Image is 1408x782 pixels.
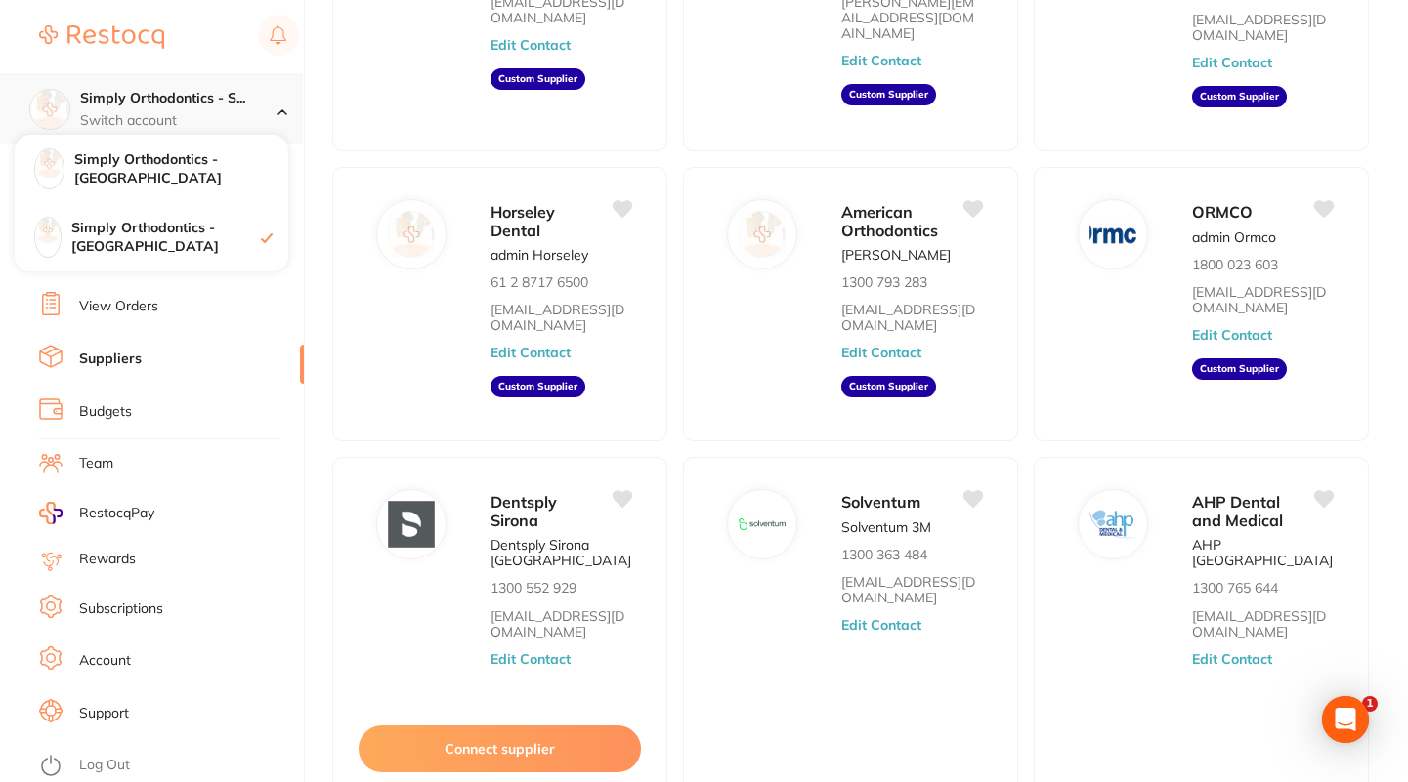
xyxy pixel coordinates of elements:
h4: Simply Orthodontics - [GEOGRAPHIC_DATA] [74,150,288,188]
span: ORMCO [1192,202,1253,222]
h4: Simply Orthodontics - [GEOGRAPHIC_DATA] [71,219,261,257]
aside: Custom Supplier [1192,86,1287,107]
a: Restocq Logo [39,15,164,60]
p: Solventum 3M [841,519,931,535]
img: AHP Dental and Medical [1089,502,1136,549]
span: Horseley Dental [491,202,555,239]
p: 1300 793 283 [841,274,927,290]
button: Edit Contact [841,53,921,68]
span: 1 [1362,696,1378,712]
img: Simply Orthodontics - Sydenham [35,218,61,243]
button: Edit Contact [1192,55,1272,70]
button: Edit Contact [491,37,571,53]
p: [PERSON_NAME] [841,247,951,263]
button: Edit Contact [841,345,921,360]
a: Subscriptions [79,599,163,619]
p: AHP [GEOGRAPHIC_DATA] [1192,537,1334,568]
a: [EMAIL_ADDRESS][DOMAIN_NAME] [1192,12,1334,43]
a: Account [79,651,131,671]
span: Dentsply Sirona [491,492,557,529]
a: [EMAIL_ADDRESS][DOMAIN_NAME] [1192,284,1334,315]
p: Dentsply Sirona [GEOGRAPHIC_DATA] [491,537,632,568]
p: 1300 765 644 [1192,580,1278,596]
button: Connect supplier [359,725,641,772]
span: Solventum [841,492,920,512]
a: [EMAIL_ADDRESS][DOMAIN_NAME] [491,302,632,333]
img: RestocqPay [39,502,63,524]
p: 1800 023 603 [1192,257,1278,272]
button: Edit Contact [1192,651,1272,667]
span: AHP Dental and Medical [1192,492,1283,529]
img: American Orthodontics [739,211,786,258]
p: admin Horseley [491,247,588,263]
img: Restocq Logo [39,25,164,49]
img: Simply Orthodontics - Sunbury [35,149,64,178]
p: 61 2 8717 6500 [491,274,588,290]
aside: Custom Supplier [491,68,585,90]
a: Budgets [79,402,132,422]
img: ORMCO [1089,211,1136,258]
h4: Simply Orthodontics - Sydenham [80,89,277,108]
div: Open Intercom Messenger [1322,696,1369,743]
a: View Orders [79,297,158,316]
button: Edit Contact [491,651,571,667]
a: [EMAIL_ADDRESS][DOMAIN_NAME] [841,574,983,605]
a: Support [79,704,129,723]
p: Switch account [80,111,277,131]
aside: Custom Supplier [491,376,585,397]
p: 1300 363 484 [841,547,927,562]
a: RestocqPay [39,502,154,524]
button: Edit Contact [1192,327,1272,343]
a: Suppliers [79,350,142,369]
a: [EMAIL_ADDRESS][DOMAIN_NAME] [491,608,632,639]
button: Edit Contact [491,345,571,360]
aside: Custom Supplier [841,84,936,105]
span: RestocqPay [79,504,154,523]
img: Solventum [739,502,786,549]
button: Log Out [39,751,298,782]
img: Dentsply Sirona [388,502,435,549]
a: Log Out [79,756,130,775]
aside: Custom Supplier [1192,358,1287,380]
aside: Custom Supplier [841,376,936,397]
a: Rewards [79,550,136,569]
button: Edit Contact [841,617,921,633]
a: [EMAIL_ADDRESS][DOMAIN_NAME] [1192,608,1334,639]
img: Horseley Dental [388,211,435,258]
p: 1300 552 929 [491,580,576,596]
a: Team [79,454,113,473]
img: Simply Orthodontics - Sydenham [30,90,69,129]
p: admin Ormco [1192,229,1276,245]
a: [EMAIL_ADDRESS][DOMAIN_NAME] [841,302,983,333]
span: American Orthodontics [841,202,938,239]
